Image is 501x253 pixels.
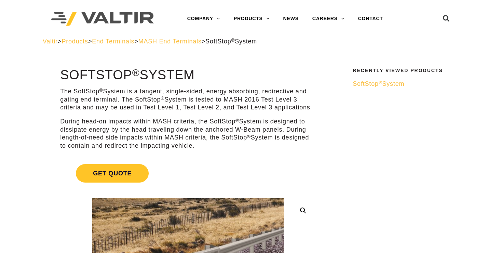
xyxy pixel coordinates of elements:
[132,67,140,78] sup: ®
[235,118,239,123] sup: ®
[138,38,202,45] a: MASH End Terminals
[351,12,390,26] a: CONTACT
[76,164,149,183] span: Get Quote
[231,38,235,43] sup: ®
[60,68,315,82] h1: SoftStop System
[43,38,58,45] a: Valtir
[51,12,154,26] img: Valtir
[43,38,459,45] div: > > > >
[306,12,351,26] a: CAREERS
[60,156,315,191] a: Get Quote
[353,80,404,87] span: SoftStop System
[62,38,88,45] a: Products
[247,134,251,139] sup: ®
[353,80,454,88] a: SoftStop®System
[60,118,315,150] p: During head-on impacts within MASH criteria, the SoftStop System is designed to dissipate energy ...
[379,80,382,85] sup: ®
[353,68,454,73] h2: Recently Viewed Products
[227,12,276,26] a: PRODUCTS
[205,38,257,45] span: SoftStop System
[180,12,227,26] a: COMPANY
[276,12,306,26] a: NEWS
[60,88,315,111] p: The SoftStop System is a tangent, single-sided, energy absorbing, redirective and gating end term...
[161,96,164,101] sup: ®
[92,38,134,45] a: End Terminals
[99,88,103,93] sup: ®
